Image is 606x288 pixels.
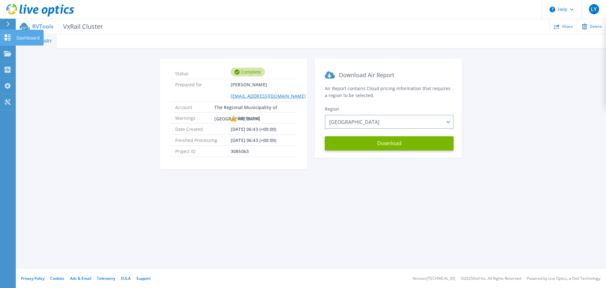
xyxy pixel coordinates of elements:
[175,135,231,145] span: Finished Processing
[339,71,394,79] span: Download Air Report
[325,115,454,129] div: [GEOGRAPHIC_DATA]
[16,30,40,46] p: Dashboard
[97,276,115,281] a: Telemetry
[50,276,64,281] a: Cookies
[527,277,600,281] li: Powered by Live Optics, a Dell Technology
[325,106,339,112] span: Region
[325,85,450,98] span: Air Report contains Cloud pricing information that requires a region to be selected.
[175,79,231,101] span: Prepared for
[590,25,602,28] span: Delete
[231,146,249,156] span: 3085063
[175,124,231,134] span: Date Created
[175,102,214,112] span: Account
[231,113,260,124] div: 0 detected
[231,93,306,99] a: [EMAIL_ADDRESS][DOMAIN_NAME]
[461,277,521,281] li: © 2025 Dell Inc. All Rights Reserved
[136,276,151,281] a: Support
[121,276,131,281] a: EULA
[32,23,103,30] p: RVTools
[591,7,597,12] span: LY
[59,23,103,30] span: VxRail Cluster
[231,79,306,101] span: [PERSON_NAME]
[413,277,455,281] li: Version: [TECHNICAL_ID]
[21,276,45,281] a: Privacy Policy
[231,135,276,145] span: [DATE] 06:43 (+00:00)
[214,102,292,112] span: The Regional Municipality of [GEOGRAPHIC_DATA]
[70,276,91,281] a: Ads & Email
[325,136,454,150] button: Download
[175,146,231,156] span: Project ID
[231,124,276,134] span: [DATE] 06:43 (+00:00)
[231,68,265,77] div: Complete
[175,113,231,123] span: Warnings
[175,68,231,76] span: Status
[562,25,573,28] span: Share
